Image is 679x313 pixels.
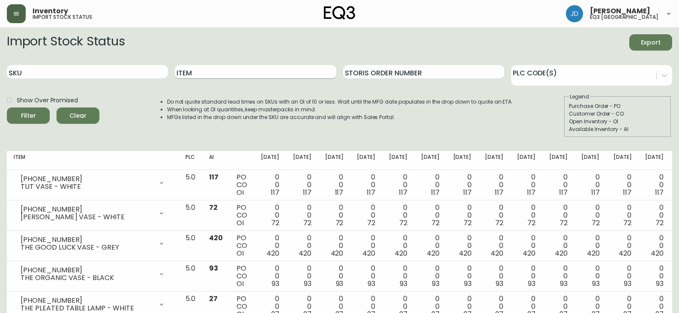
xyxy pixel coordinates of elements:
[399,188,407,197] span: 117
[592,218,600,228] span: 72
[591,188,600,197] span: 117
[335,188,344,197] span: 117
[167,98,513,106] li: Do not quote standard lead times on SKUs with an OI of 10 or less. Wait until the MFG date popula...
[581,265,600,288] div: 0 0
[510,151,542,170] th: [DATE]
[382,151,414,170] th: [DATE]
[21,110,36,121] div: Filter
[638,151,670,170] th: [DATE]
[63,110,93,121] span: Clear
[569,102,667,110] div: Purchase Order - PO
[167,106,513,113] li: When looking at OI quantities, keep masterpacks in mind.
[432,279,440,289] span: 93
[517,204,535,227] div: 0 0
[325,173,344,197] div: 0 0
[555,248,568,258] span: 420
[613,265,632,288] div: 0 0
[325,265,344,288] div: 0 0
[367,218,375,228] span: 72
[569,125,667,133] div: Available Inventory - AI
[399,218,407,228] span: 72
[304,279,311,289] span: 93
[293,265,311,288] div: 0 0
[527,218,535,228] span: 72
[400,279,407,289] span: 93
[645,234,664,257] div: 0 0
[549,173,568,197] div: 0 0
[619,248,631,258] span: 420
[453,265,472,288] div: 0 0
[453,204,472,227] div: 0 0
[523,248,535,258] span: 420
[7,151,179,170] th: Item
[453,173,472,197] div: 0 0
[286,151,318,170] th: [DATE]
[636,37,665,48] span: Export
[209,203,218,212] span: 72
[21,266,153,274] div: [PHONE_NUMBER]
[651,248,664,258] span: 420
[368,279,375,289] span: 93
[202,151,230,170] th: AI
[209,233,223,243] span: 420
[179,170,202,200] td: 5.0
[542,151,574,170] th: [DATE]
[629,34,672,51] button: Export
[459,248,472,258] span: 420
[33,15,92,20] h5: import stock status
[209,294,218,304] span: 27
[421,173,440,197] div: 0 0
[517,173,535,197] div: 0 0
[357,265,375,288] div: 0 0
[495,218,503,228] span: 72
[389,234,407,257] div: 0 0
[21,304,153,312] div: THE PLEATED TABLE LAMP - WHITE
[324,6,356,20] img: logo
[357,204,375,227] div: 0 0
[299,248,311,258] span: 420
[21,236,153,244] div: [PHONE_NUMBER]
[362,248,375,258] span: 420
[528,279,535,289] span: 93
[645,265,664,288] div: 0 0
[236,173,247,197] div: PO CO
[17,96,78,105] span: Show Over Promised
[590,8,650,15] span: [PERSON_NAME]
[261,234,279,257] div: 0 0
[623,188,631,197] span: 117
[21,244,153,251] div: THE GOOD LUCK VASE - GREY
[236,188,244,197] span: OI
[464,279,472,289] span: 93
[367,188,375,197] span: 117
[389,204,407,227] div: 0 0
[179,261,202,292] td: 5.0
[560,279,568,289] span: 93
[21,274,153,282] div: THE ORGANIC VASE - BLACK
[581,204,600,227] div: 0 0
[236,265,247,288] div: PO CO
[478,151,510,170] th: [DATE]
[569,93,590,101] legend: Legend
[179,151,202,170] th: PLC
[21,213,153,221] div: [PERSON_NAME] VASE - WHITE
[7,107,50,124] button: Filter
[613,173,632,197] div: 0 0
[624,279,631,289] span: 93
[566,5,583,22] img: 7c567ac048721f22e158fd313f7f0981
[485,204,503,227] div: 0 0
[271,218,279,228] span: 72
[236,218,244,228] span: OI
[559,188,568,197] span: 117
[350,151,382,170] th: [DATE]
[261,204,279,227] div: 0 0
[325,234,344,257] div: 0 0
[357,234,375,257] div: 0 0
[395,248,407,258] span: 420
[271,188,279,197] span: 117
[389,265,407,288] div: 0 0
[261,265,279,288] div: 0 0
[431,188,440,197] span: 117
[623,218,631,228] span: 72
[21,297,153,304] div: [PHONE_NUMBER]
[303,218,311,228] span: 72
